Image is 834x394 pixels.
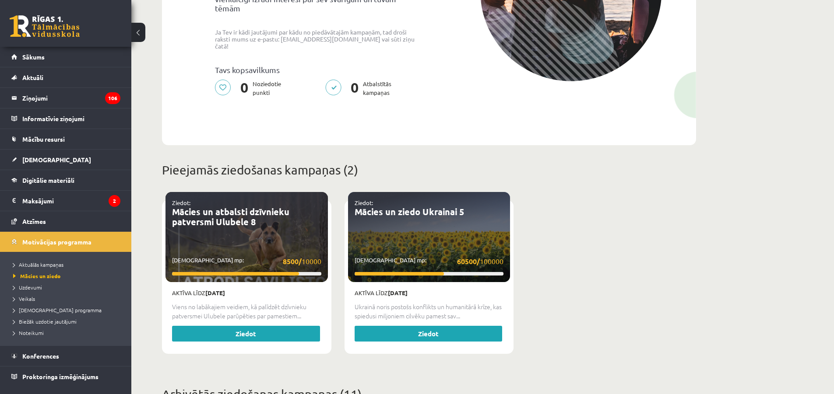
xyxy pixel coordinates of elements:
a: Noteikumi [13,329,123,337]
legend: Informatīvie ziņojumi [22,108,120,129]
a: Sākums [11,47,120,67]
a: Ziņojumi106 [11,88,120,108]
span: Mācies un ziedo [13,272,60,279]
a: Mācies un atbalsti dzīvnieku patversmi Ulubele 8 [172,206,289,227]
p: [DEMOGRAPHIC_DATA] mp: [172,256,321,267]
a: Uzdevumi [13,283,123,291]
a: [DEMOGRAPHIC_DATA] [11,150,120,170]
span: Digitālie materiāli [22,176,74,184]
p: Atbalstītās kampaņas [325,80,397,97]
a: Konferences [11,346,120,366]
p: Aktīva līdz [172,289,321,297]
i: 2 [109,195,120,207]
span: 0 [236,80,253,97]
a: Maksājumi2 [11,191,120,211]
i: 106 [105,92,120,104]
a: Mācību resursi [11,129,120,149]
p: Noziedotie punkti [215,80,286,97]
p: Aktīva līdz [355,289,504,297]
a: Digitālie materiāli [11,170,120,190]
span: Konferences [22,352,59,360]
a: Proktoringa izmēģinājums [11,366,120,387]
a: Aktuālās kampaņas [13,261,123,268]
a: Ziedot: [355,199,373,206]
span: 100000 [457,256,503,267]
span: Motivācijas programma [22,238,91,246]
span: Proktoringa izmēģinājums [22,373,99,380]
span: [DEMOGRAPHIC_DATA] programma [13,307,102,314]
span: Mācību resursi [22,135,65,143]
span: Biežāk uzdotie jautājumi [13,318,77,325]
span: Uzdevumi [13,284,42,291]
span: 10000 [283,256,321,267]
span: Aktuāli [22,73,43,81]
a: Informatīvie ziņojumi [11,108,120,129]
span: Noteikumi [13,329,44,336]
a: Ziedot: [172,199,190,206]
a: Mācies un ziedo [13,272,123,280]
span: 0 [346,80,363,97]
a: Ziedot [355,326,503,342]
p: Ukrainā noris postošs konflikts un humanitārā krīze, kas spiedusi miljoniem cilvēku pamest sav... [355,302,504,321]
span: Veikals [13,295,35,302]
p: [DEMOGRAPHIC_DATA] mp: [355,256,504,267]
strong: [DATE] [205,289,225,296]
a: Biežāk uzdotie jautājumi [13,317,123,325]
p: Ja Tev ir kādi jautājumi par kādu no piedāvātajām kampaņām, tad droši raksti mums uz e-pastu: [EM... [215,28,422,49]
a: [DEMOGRAPHIC_DATA] programma [13,306,123,314]
a: Aktuāli [11,67,120,87]
p: Viens no labākajiem veidiem, kā palīdzēt dzīvnieku patversmei Ulubele parūpēties par pamestiem... [172,302,321,321]
strong: [DATE] [388,289,408,296]
p: Tavs kopsavilkums [215,65,422,74]
a: Mācies un ziedo Ukrainai 5 [355,206,464,217]
p: Pieejamās ziedošanas kampaņas (2) [162,161,696,179]
span: Sākums [22,53,45,61]
span: [DEMOGRAPHIC_DATA] [22,156,91,164]
strong: 8500/ [283,257,302,266]
legend: Ziņojumi [22,88,120,108]
span: Atzīmes [22,217,46,225]
a: Atzīmes [11,211,120,231]
a: Motivācijas programma [11,232,120,252]
a: Ziedot [172,326,320,342]
span: Aktuālās kampaņas [13,261,63,268]
a: Veikals [13,295,123,303]
legend: Maksājumi [22,191,120,211]
a: Rīgas 1. Tālmācības vidusskola [10,15,80,37]
strong: 60500/ [457,257,480,266]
